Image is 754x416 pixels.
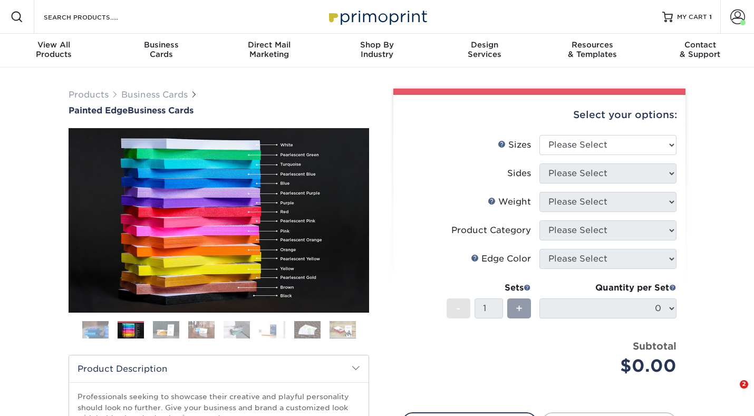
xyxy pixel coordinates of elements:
[633,340,676,352] strong: Subtotal
[646,40,754,50] span: Contact
[121,90,188,100] a: Business Cards
[324,5,430,28] img: Primoprint
[216,40,323,50] span: Direct Mail
[451,224,531,237] div: Product Category
[709,13,712,21] span: 1
[646,34,754,67] a: Contact& Support
[294,321,321,339] img: Business Cards 07
[323,34,431,67] a: Shop ByIndustry
[216,40,323,59] div: Marketing
[431,40,538,59] div: Services
[330,321,356,339] img: Business Cards 08
[447,282,531,294] div: Sets
[69,90,109,100] a: Products
[516,301,523,316] span: +
[69,355,369,382] h2: Product Description
[507,167,531,180] div: Sides
[718,380,743,405] iframe: Intercom live chat
[431,34,538,67] a: DesignServices
[538,40,646,59] div: & Templates
[259,321,285,339] img: Business Cards 06
[539,282,676,294] div: Quantity per Set
[646,40,754,59] div: & Support
[216,34,323,67] a: Direct MailMarketing
[153,321,179,339] img: Business Cards 03
[431,40,538,50] span: Design
[69,105,128,115] span: Painted Edge
[323,40,431,50] span: Shop By
[108,40,215,59] div: Cards
[188,321,215,339] img: Business Cards 04
[538,40,646,50] span: Resources
[69,105,369,115] a: Painted EdgeBusiness Cards
[323,40,431,59] div: Industry
[740,380,748,389] span: 2
[471,253,531,265] div: Edge Color
[488,196,531,208] div: Weight
[224,321,250,339] img: Business Cards 05
[677,13,707,22] span: MY CART
[108,34,215,67] a: BusinessCards
[456,301,461,316] span: -
[547,353,676,379] div: $0.00
[402,95,677,135] div: Select your options:
[118,323,144,339] img: Business Cards 02
[108,40,215,50] span: Business
[538,34,646,67] a: Resources& Templates
[498,139,531,151] div: Sizes
[69,105,369,115] h1: Business Cards
[82,317,109,343] img: Business Cards 01
[69,128,369,313] img: Painted Edge 02
[43,11,146,23] input: SEARCH PRODUCTS.....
